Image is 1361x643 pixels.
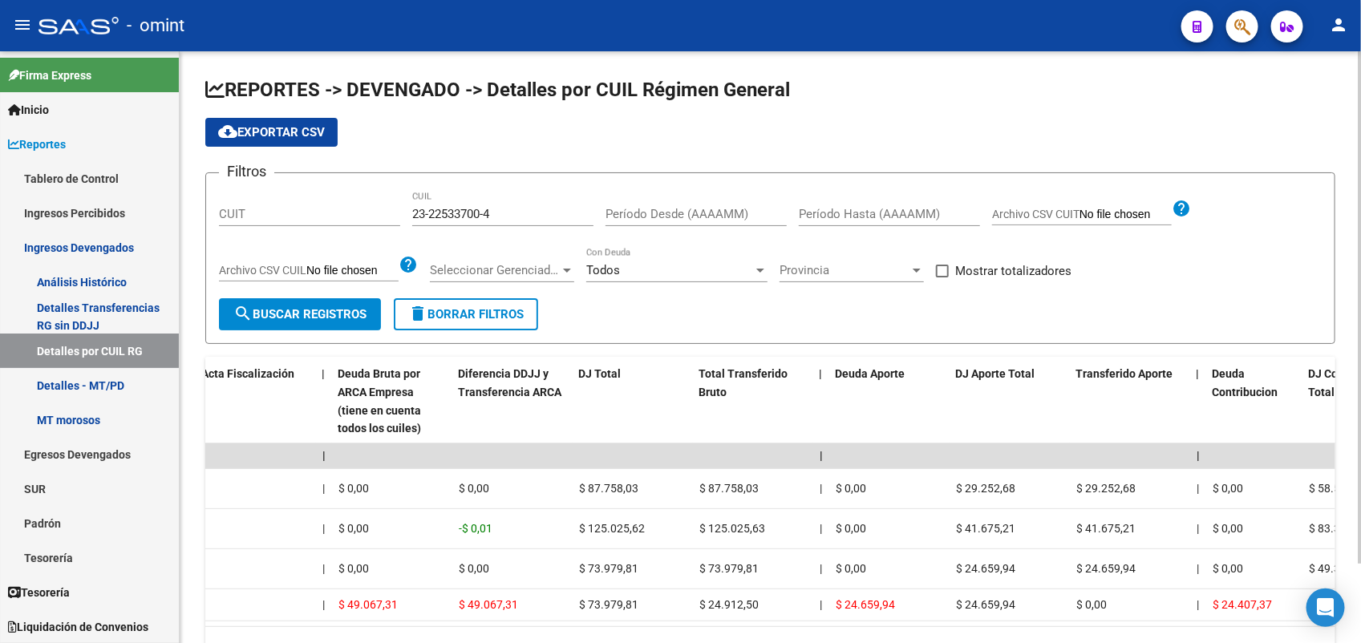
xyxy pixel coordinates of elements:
mat-icon: person [1329,15,1348,34]
span: Firma Express [8,67,91,84]
div: Open Intercom Messenger [1306,588,1345,627]
datatable-header-cell: | [813,357,829,446]
span: $ 125.025,62 [579,522,645,535]
span: | [322,449,326,462]
datatable-header-cell: Acta Fiscalización [196,357,316,446]
span: $ 49.067,31 [459,598,518,611]
span: $ 125.025,63 [699,522,765,535]
span: $ 73.979,81 [579,562,638,575]
span: $ 0,00 [338,522,369,535]
span: $ 24.659,94 [1076,562,1136,575]
datatable-header-cell: Deuda Bruta por ARCA Empresa (tiene en cuenta todos los cuiles) [332,357,452,446]
mat-icon: search [233,304,253,323]
span: Acta Fiscalización [202,367,295,380]
span: Mostrar totalizadores [955,261,1071,281]
span: $ 0,00 [338,482,369,495]
button: Exportar CSV [205,118,338,147]
datatable-header-cell: Diferencia DDJJ y Transferencia ARCA [452,357,573,446]
span: Liquidación de Convenios [8,618,148,636]
span: Deuda Aporte [836,367,905,380]
span: $ 87.758,03 [699,482,759,495]
datatable-header-cell: Deuda Contribucion [1206,357,1302,446]
span: Tesorería [8,584,70,601]
span: $ 0,00 [459,562,489,575]
span: Archivo CSV CUIT [992,208,1079,220]
span: Total Transferido Bruto [699,367,788,398]
span: DJ Aporte Total [956,367,1035,380]
span: $ 0,00 [1213,562,1243,575]
span: $ 29.252,68 [1076,482,1136,495]
span: Reportes [8,135,66,153]
datatable-header-cell: Total Transferido Bruto [693,357,813,446]
mat-icon: menu [13,15,32,34]
datatable-header-cell: | [1190,357,1206,446]
datatable-header-cell: | [316,357,332,446]
span: | [820,522,822,535]
datatable-header-cell: DJ Aporte Total [950,357,1070,446]
span: $ 24.659,94 [956,562,1015,575]
span: Borrar Filtros [408,307,524,321]
span: $ 41.675,21 [956,522,1015,535]
span: $ 87.758,03 [579,482,638,495]
h3: Filtros [219,160,274,183]
span: $ 0,00 [1213,482,1243,495]
mat-icon: help [399,255,418,274]
mat-icon: cloud_download [218,122,237,141]
span: $ 24.407,37 [1213,598,1272,611]
span: $ 0,00 [836,562,866,575]
span: | [322,522,325,535]
span: | [1197,522,1199,535]
span: | [322,367,326,380]
input: Archivo CSV CUIL [306,264,399,278]
span: $ 24.659,94 [956,598,1015,611]
span: Provincia [780,263,909,277]
button: Buscar Registros [219,298,381,330]
span: $ 0,00 [836,522,866,535]
span: Diferencia DDJJ y Transferencia ARCA [459,367,562,398]
span: DJ Total [579,367,622,380]
button: Borrar Filtros [394,298,538,330]
span: | [820,598,822,611]
span: Transferido Aporte [1076,367,1173,380]
span: $ 0,00 [459,482,489,495]
mat-icon: delete [408,304,427,323]
span: $ 41.675,21 [1076,522,1136,535]
span: | [322,482,325,495]
span: REPORTES -> DEVENGADO -> Detalles por CUIL Régimen General [205,79,790,101]
input: Archivo CSV CUIT [1079,208,1172,222]
span: - omint [127,8,184,43]
span: $ 0,00 [1213,522,1243,535]
span: | [1197,482,1199,495]
span: Deuda Bruta por ARCA Empresa (tiene en cuenta todos los cuiles) [338,367,422,435]
span: $ 24.659,94 [836,598,895,611]
span: | [1197,367,1200,380]
span: $ 24.912,50 [699,598,759,611]
span: | [322,598,325,611]
span: $ 0,00 [1076,598,1107,611]
span: | [820,449,823,462]
datatable-header-cell: Deuda Aporte [829,357,950,446]
span: Archivo CSV CUIL [219,264,306,277]
span: | [1197,562,1199,575]
span: -$ 0,01 [459,522,492,535]
span: | [1197,598,1199,611]
span: | [820,562,822,575]
span: | [1197,449,1200,462]
span: $ 73.979,81 [579,598,638,611]
span: Deuda Contribucion [1213,367,1278,398]
datatable-header-cell: Transferido Aporte [1070,357,1190,446]
span: $ 0,00 [836,482,866,495]
span: $ 0,00 [338,562,369,575]
span: Buscar Registros [233,307,367,321]
span: $ 29.252,68 [956,482,1015,495]
span: Todos [586,263,620,277]
span: | [322,562,325,575]
span: | [820,367,823,380]
span: Exportar CSV [218,125,325,140]
span: Seleccionar Gerenciador [430,263,560,277]
mat-icon: help [1172,199,1191,218]
span: | [820,482,822,495]
span: $ 49.067,31 [338,598,398,611]
span: $ 73.979,81 [699,562,759,575]
datatable-header-cell: DJ Total [573,357,693,446]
